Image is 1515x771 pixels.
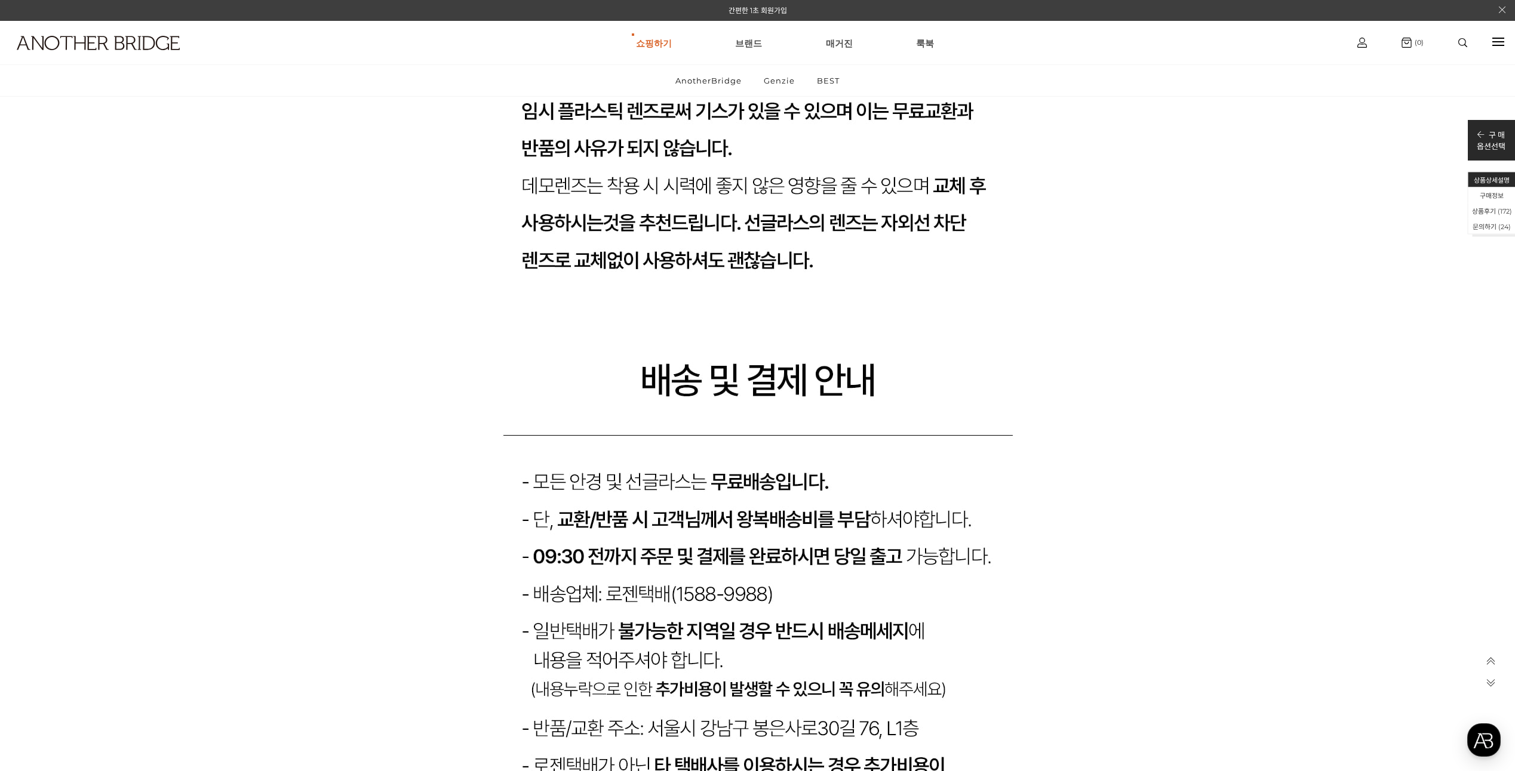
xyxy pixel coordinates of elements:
img: logo [17,36,180,50]
a: 간편한 1초 회원가입 [729,6,787,15]
a: 홈 [4,378,79,408]
a: Genzie [754,65,805,96]
a: 쇼핑하기 [636,21,672,64]
a: AnotherBridge [665,65,752,96]
a: BEST [807,65,850,96]
a: 브랜드 [735,21,762,64]
span: 대화 [109,397,124,406]
a: 설정 [154,378,229,408]
a: (0) [1402,38,1424,48]
a: logo [6,36,233,79]
img: cart [1402,38,1412,48]
span: 172 [1500,207,1510,215]
span: 설정 [185,396,199,406]
a: 룩북 [916,21,934,64]
p: 옵션선택 [1477,140,1505,152]
img: cart [1357,38,1367,48]
a: 대화 [79,378,154,408]
span: (0) [1412,38,1424,47]
img: search [1458,38,1467,47]
p: 구 매 [1477,129,1505,140]
a: 매거진 [826,21,853,64]
span: 홈 [38,396,45,406]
